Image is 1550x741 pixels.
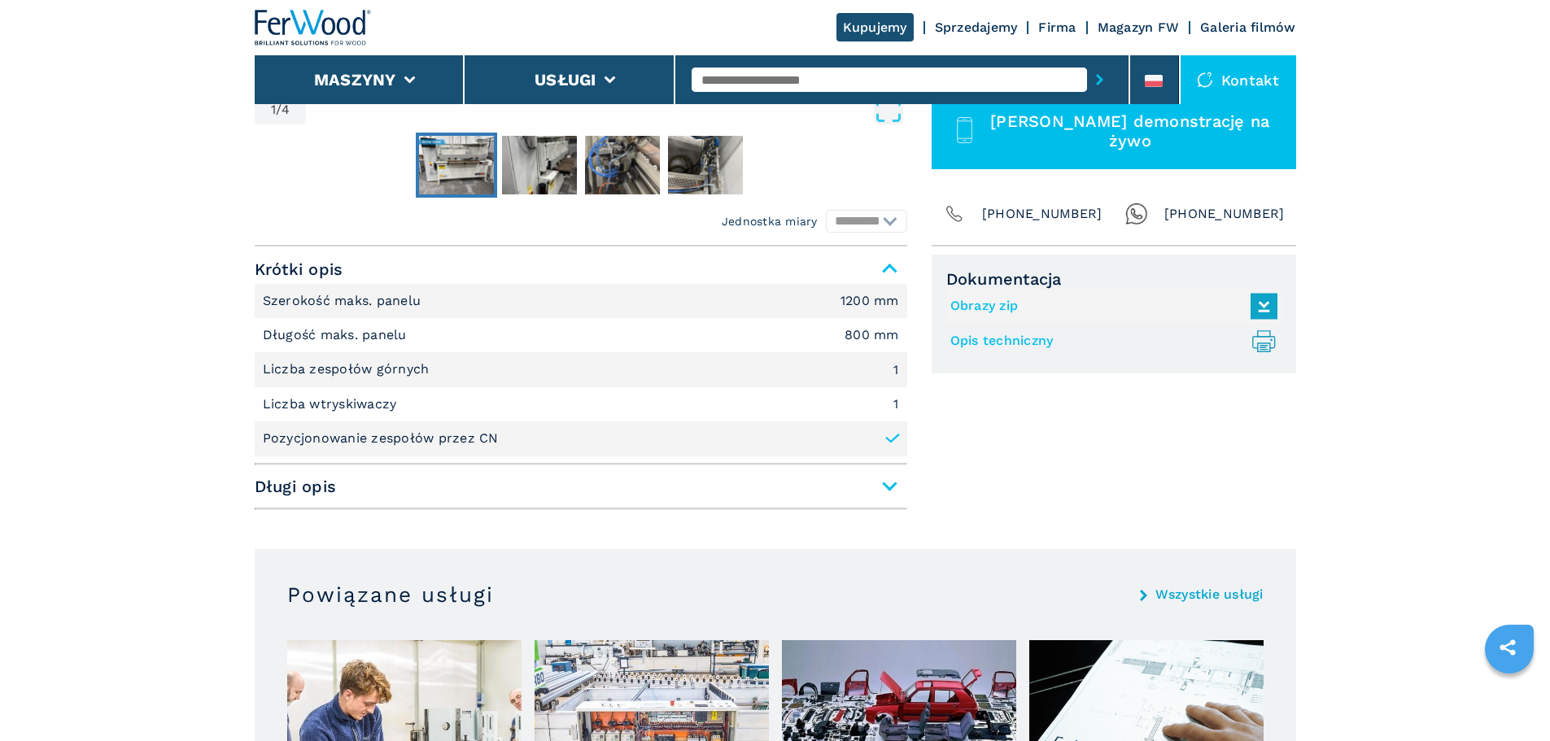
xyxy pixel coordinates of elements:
[310,95,902,124] button: Open Fullscreen
[255,472,907,501] span: Długi opis
[935,20,1018,35] a: Sprzedajemy
[1481,668,1538,729] iframe: Chat
[255,10,372,46] img: Ferwood
[950,293,1269,320] a: Obrazy zip
[499,133,580,198] button: Go to Slide 2
[255,133,907,198] nav: Thumbnail Navigation
[276,103,282,116] span: /
[416,133,497,198] button: Go to Slide 1
[263,292,426,310] p: Szerokość maks. panelu
[1087,61,1112,98] button: submit-button
[982,203,1102,225] span: [PHONE_NUMBER]
[314,70,396,89] button: Maszyny
[893,364,898,377] em: 1
[893,398,898,411] em: 1
[983,111,1277,150] span: [PERSON_NAME] demonstrację na żywo
[932,93,1296,169] button: [PERSON_NAME] demonstrację na żywo
[946,269,1281,289] span: Dokumentacja
[836,13,914,41] a: Kupujemy
[1487,627,1528,668] a: sharethis
[722,213,818,229] em: Jednostka miary
[263,326,411,344] p: Długość maks. panelu
[1181,55,1296,104] div: Kontakt
[535,70,596,89] button: Usługi
[271,103,276,116] span: 1
[1200,20,1296,35] a: Galeria filmów
[1098,20,1180,35] a: Magazyn FW
[1038,20,1076,35] a: Firma
[1164,203,1285,225] span: [PHONE_NUMBER]
[1125,203,1148,225] img: Whatsapp
[282,103,290,116] span: 4
[585,136,660,194] img: ad658897f1a9bd5d7e2eb1a193615450
[582,133,663,198] button: Go to Slide 3
[255,255,907,284] span: Krótki opis
[1197,72,1213,88] img: Kontakt
[840,294,899,307] em: 1200 mm
[665,133,746,198] button: Go to Slide 4
[943,203,966,225] img: Phone
[1155,588,1264,601] a: Wszystkie usługi
[263,360,434,378] p: Liczba zespołów górnych
[502,136,577,194] img: 880ffd0008dbdef23aeab00449edc5a1
[287,582,494,608] h3: Powiązane usługi
[668,136,743,194] img: 58aa725ea8f5489a1a7b7c2db2b0a7c2
[419,136,494,194] img: 2ffa4d040e7e48e7199e9018c8421ad5
[263,429,499,447] p: Pozycjonowanie zespołów przez CN
[950,328,1269,355] a: Opis techniczny
[263,395,401,413] p: Liczba wtryskiwaczy
[845,329,899,342] em: 800 mm
[255,284,907,456] div: Krótki opis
